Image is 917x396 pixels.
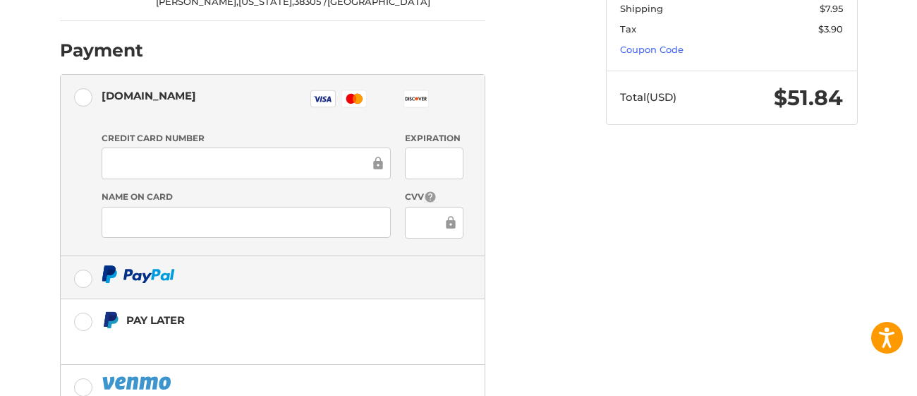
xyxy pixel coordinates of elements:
h2: Payment [60,40,143,61]
a: Coupon Code [620,44,684,55]
span: Shipping [620,3,663,14]
span: $7.95 [820,3,843,14]
img: PayPal icon [102,265,175,283]
iframe: PayPal Message 1 [102,336,396,347]
span: $3.90 [818,23,843,35]
img: PayPal icon [102,374,174,392]
label: Name on Card [102,191,391,203]
label: CVV [405,191,463,204]
img: Pay Later icon [102,311,119,329]
div: Pay Later [126,308,396,332]
div: [DOMAIN_NAME] [102,84,196,107]
span: Total (USD) [620,90,676,104]
span: Tax [620,23,636,35]
label: Credit Card Number [102,132,391,145]
span: $51.84 [774,85,843,111]
label: Expiration [405,132,463,145]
